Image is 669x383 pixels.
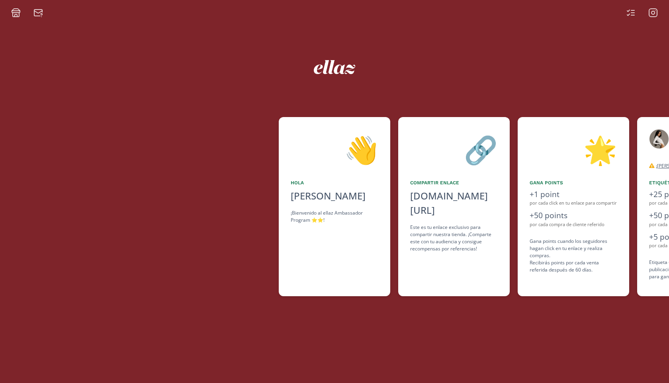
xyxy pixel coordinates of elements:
[530,189,617,200] div: +1 point
[291,129,378,170] div: 👋
[530,221,617,228] div: por cada compra de cliente referido
[291,189,378,203] div: [PERSON_NAME]
[649,129,669,149] img: 499056916_17913528624136174_1645218802263469212_n.jpg
[530,179,617,186] div: Gana points
[291,179,378,186] div: Hola
[530,129,617,170] div: 🌟
[530,238,617,274] div: Gana points cuando los seguidores hagan click en tu enlace y realiza compras . Recibirás points p...
[410,129,498,170] div: 🔗
[314,60,356,74] img: ew9eVGDHp6dD
[530,210,617,221] div: +50 points
[410,189,498,217] div: [DOMAIN_NAME][URL]
[291,209,378,224] div: ¡Bienvenido al ellaz Ambassador Program ⭐️⭐️!
[410,179,498,186] div: Compartir Enlace
[410,224,498,252] div: Este es tu enlace exclusivo para compartir nuestra tienda. ¡Comparte este con tu audiencia y cons...
[530,200,617,207] div: por cada click en tu enlace para compartir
